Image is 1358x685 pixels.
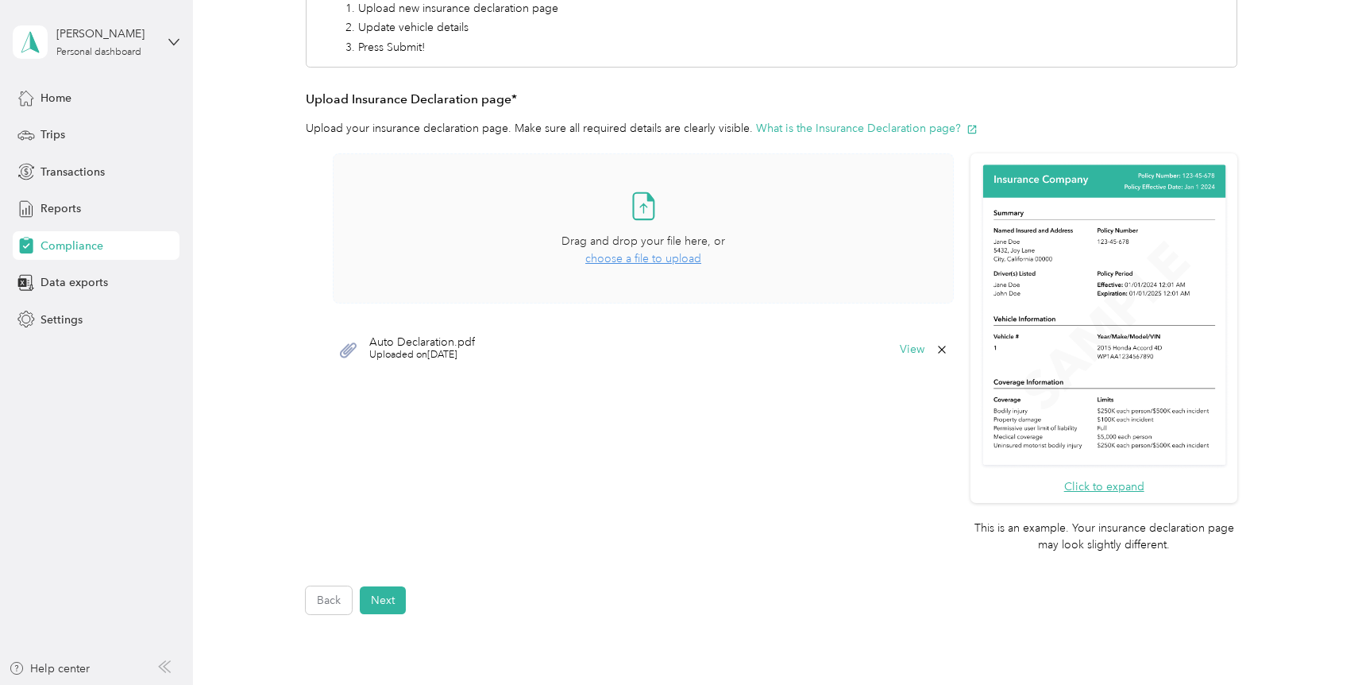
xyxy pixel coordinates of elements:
iframe: Everlance-gr Chat Button Frame [1269,596,1358,685]
span: Drag and drop your file here, orchoose a file to upload [334,154,953,303]
span: Trips [41,126,65,143]
button: View [900,344,924,355]
button: Help center [9,660,90,677]
li: 3. Press Submit! [345,39,609,56]
div: [PERSON_NAME] [56,25,156,42]
p: Upload your insurance declaration page. Make sure all required details are clearly visible. [306,120,1237,137]
div: Personal dashboard [56,48,141,57]
span: Uploaded on [DATE] [369,348,475,362]
h3: Upload Insurance Declaration page* [306,90,1237,110]
img: Sample insurance declaration [979,162,1229,470]
span: Home [41,90,71,106]
span: Data exports [41,274,108,291]
p: This is an example. Your insurance declaration page may look slightly different. [970,520,1237,553]
span: Reports [41,200,81,217]
span: Transactions [41,164,105,180]
button: What is the Insurance Declaration page? [756,120,978,137]
li: 2. Update vehicle details [345,19,609,36]
span: Auto Declaration.pdf [369,337,475,348]
span: Settings [41,312,83,328]
span: Drag and drop your file here, or [561,234,725,248]
button: Next [360,586,406,614]
button: Back [306,586,352,614]
span: choose a file to upload [585,252,701,265]
span: Compliance [41,238,103,254]
button: Click to expand [1064,478,1144,495]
